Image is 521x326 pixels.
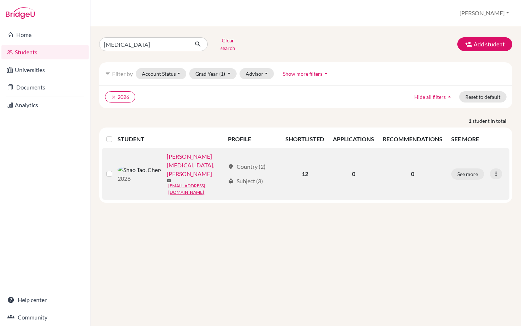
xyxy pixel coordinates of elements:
[378,130,447,148] th: RECOMMENDATIONS
[383,170,442,178] p: 0
[473,117,512,125] span: student in total
[1,63,89,77] a: Universities
[105,71,111,76] i: filter_list
[1,80,89,95] a: Documents
[459,91,507,103] button: Reset to default
[469,117,473,125] strong: 1
[228,164,234,170] span: location_on
[329,130,378,148] th: APPLICATIONS
[283,71,322,77] span: Show more filters
[112,70,133,77] span: Filter by
[111,95,116,100] i: clear
[167,152,224,178] a: [PERSON_NAME][MEDICAL_DATA], [PERSON_NAME]
[408,91,459,103] button: Hide all filtersarrow_drop_up
[329,148,378,200] td: 0
[118,130,223,148] th: STUDENT
[224,130,281,148] th: PROFILE
[118,166,161,174] img: Shao Tao, Chen
[1,28,89,42] a: Home
[99,37,189,51] input: Find student by name...
[281,148,329,200] td: 12
[1,310,89,325] a: Community
[168,183,224,196] a: [EMAIL_ADDRESS][DOMAIN_NAME]
[208,35,248,54] button: Clear search
[322,70,330,77] i: arrow_drop_up
[105,91,135,103] button: clear2026
[451,168,484,180] button: See more
[447,130,509,148] th: SEE MORE
[1,293,89,307] a: Help center
[456,6,512,20] button: [PERSON_NAME]
[240,68,274,79] button: Advisor
[219,71,225,77] span: (1)
[6,7,35,19] img: Bridge-U
[1,98,89,112] a: Analytics
[281,130,329,148] th: SHORTLISTED
[167,179,171,183] span: mail
[457,37,512,51] button: Add student
[228,177,263,185] div: Subject (3)
[1,45,89,59] a: Students
[118,174,161,183] p: 2026
[228,162,266,171] div: Country (2)
[136,68,186,79] button: Account Status
[189,68,237,79] button: Grad Year(1)
[446,93,453,100] i: arrow_drop_up
[228,178,234,184] span: local_library
[414,94,446,100] span: Hide all filters
[277,68,336,79] button: Show more filtersarrow_drop_up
